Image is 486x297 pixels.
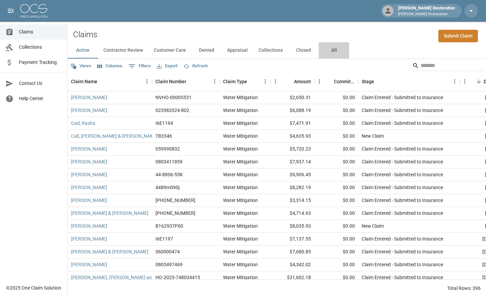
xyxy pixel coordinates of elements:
[220,72,270,91] div: Claim Type
[449,76,460,87] button: Menu
[314,181,358,194] div: $0.00
[270,207,314,220] div: $4,714.63
[288,42,319,59] button: Closed
[69,61,93,71] button: Views
[270,181,314,194] div: $8,282.19
[362,235,443,242] div: Claim Entered - Submitted to Insurance
[98,42,148,59] button: Contractor Review
[96,61,124,71] button: Select columns
[362,120,443,127] div: Claim Entered - Submitted to Insurance
[155,133,172,139] div: TB3346
[412,60,485,72] div: Search
[314,271,358,284] div: $0.00
[314,104,358,117] div: $0.00
[223,72,247,91] div: Claim Type
[155,223,183,229] div: B162937P00
[19,44,62,51] span: Collections
[19,80,62,87] span: Contact Us
[253,42,288,59] button: Collections
[19,95,62,102] span: Help Center
[19,59,62,66] span: Payment Tracking
[438,30,478,42] a: Submit Claim
[155,248,180,255] div: 060000474
[71,248,148,255] a: [PERSON_NAME] & [PERSON_NAME]
[270,194,314,207] div: $3,314.15
[314,258,358,271] div: $0.00
[155,171,183,178] div: 44-88S6-55K
[314,143,358,156] div: $0.00
[314,117,358,130] div: $0.00
[155,72,186,91] div: Claim Number
[68,42,486,59] div: dynamic tabs
[68,72,152,91] div: Claim Name
[223,210,258,216] div: Water Mitigation
[270,117,314,130] div: $7,471.91
[362,145,443,152] div: Claim Entered - Submitted to Insurance
[314,233,358,246] div: $0.00
[71,120,95,127] a: Gad, Rasha
[71,210,148,216] a: [PERSON_NAME] & [PERSON_NAME]
[294,72,311,91] div: Amount
[270,271,314,284] div: $31,602.18
[270,220,314,233] div: $8,035.93
[362,72,374,91] div: Stage
[447,285,481,292] div: Total Rows: 396
[362,158,443,165] div: Claim Entered - Submitted to Insurance
[223,158,258,165] div: Water Mitigation
[97,77,107,86] button: Sort
[314,168,358,181] div: $0.00
[155,107,189,114] div: 023982024-802
[223,171,258,178] div: Water Mitigation
[374,77,384,86] button: Sort
[155,120,173,127] div: I6E1194
[358,72,460,91] div: Stage
[362,133,384,139] div: New Claim
[314,194,358,207] div: $0.00
[270,130,314,143] div: $4,635.93
[362,210,443,216] div: Claim Entered - Submitted to Insurance
[223,145,258,152] div: Water Mitigation
[191,42,222,59] button: Denied
[362,171,443,178] div: Claim Entered - Submitted to Insurance
[4,4,18,18] button: open drawer
[270,156,314,168] div: $7,937.14
[260,76,270,87] button: Menu
[270,168,314,181] div: $9,906.45
[155,158,183,165] div: 0803411859
[314,220,358,233] div: $0.00
[19,28,62,36] span: Claims
[155,184,179,191] div: 4489m090j
[155,210,195,216] div: 01-009-193603
[155,145,180,152] div: 059990832
[127,61,152,72] button: Show filters
[71,274,192,281] a: [PERSON_NAME], [PERSON_NAME] and [PERSON_NAME]
[71,223,107,229] a: [PERSON_NAME]
[314,207,358,220] div: $0.00
[362,197,443,204] div: Claim Entered - Submitted to Insurance
[223,235,258,242] div: Water Mitigation
[285,77,294,86] button: Sort
[71,107,107,114] a: [PERSON_NAME]
[223,94,258,101] div: Water Mitigation
[71,184,107,191] a: [PERSON_NAME]
[334,72,355,91] div: Committed Amount
[314,156,358,168] div: $0.00
[210,76,220,87] button: Menu
[155,94,192,101] div: NVHO-00005531
[223,223,258,229] div: Water Mitigation
[247,77,257,86] button: Sort
[398,12,455,17] p: [PERSON_NAME] Restoration
[270,76,281,87] button: Menu
[71,133,158,139] a: Call, [PERSON_NAME] & [PERSON_NAME]
[362,248,443,255] div: Claim Entered - Submitted to Insurance
[314,72,358,91] div: Committed Amount
[6,284,61,291] div: © 2025 One Claim Solution
[71,158,107,165] a: [PERSON_NAME]
[71,94,107,101] a: [PERSON_NAME]
[362,94,443,101] div: Claim Entered - Submitted to Insurance
[155,61,179,71] button: Export
[460,76,470,87] button: Menu
[148,42,191,59] button: Customer Care
[314,130,358,143] div: $0.00
[324,77,334,86] button: Sort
